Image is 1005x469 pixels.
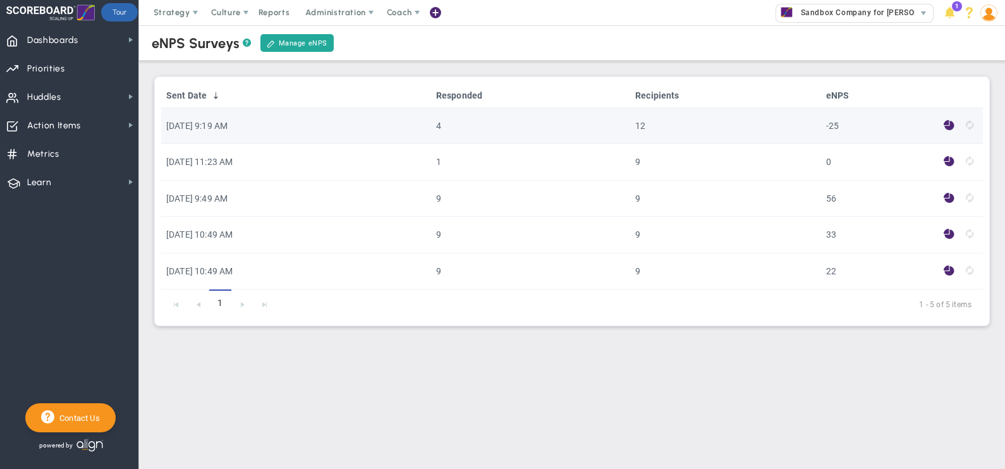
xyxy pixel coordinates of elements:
[387,8,412,17] span: Coach
[821,108,939,144] td: -25
[161,253,431,289] td: [DATE] 10:49 AM
[630,253,821,289] td: 9
[27,169,51,196] span: Learn
[260,34,334,52] a: Manage eNPS
[821,253,939,289] td: 22
[821,217,939,253] td: 33
[27,84,61,111] span: Huddles
[54,413,100,423] span: Contact Us
[966,194,973,204] span: eNPS Survey is closed. Resend no longer available.
[779,4,795,20] img: 32671.Company.photo
[27,113,81,139] span: Action Items
[154,8,190,17] span: Strategy
[27,27,78,54] span: Dashboards
[431,253,630,289] td: 9
[283,297,971,312] span: 1 - 5 of 5 items
[795,4,949,21] span: Sandbox Company for [PERSON_NAME]
[630,181,821,217] td: 9
[27,56,65,82] span: Priorities
[966,157,973,167] span: eNPS Survey is closed. Resend no longer available.
[305,8,365,17] span: Administration
[431,217,630,253] td: 9
[431,108,630,144] td: 4
[966,230,973,240] span: eNPS Survey is closed. Resend no longer available.
[952,1,962,11] span: 1
[161,144,431,180] td: [DATE] 11:23 AM
[431,144,630,180] td: 1
[209,289,231,316] span: 1
[915,4,933,22] span: select
[161,217,431,253] td: [DATE] 10:49 AM
[966,121,973,131] span: eNPS Survey is closed. Resend no longer available.
[630,108,821,144] td: 12
[25,435,155,455] div: Powered by Align
[436,90,625,100] a: Responded
[431,181,630,217] td: 9
[966,267,973,277] span: eNPS Survey is closed. Resend no longer available.
[635,90,815,100] a: Recipients
[821,144,939,180] td: 0
[630,144,821,180] td: 9
[826,90,934,100] a: eNPS
[630,217,821,253] td: 9
[980,4,997,21] img: 86643.Person.photo
[152,35,251,52] div: eNPS Surveys
[166,90,425,100] a: Sent Date
[821,181,939,217] td: 56
[27,141,59,167] span: Metrics
[161,108,431,144] td: [DATE] 9:19 AM
[161,181,431,217] td: [DATE] 9:49 AM
[211,8,241,17] span: Culture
